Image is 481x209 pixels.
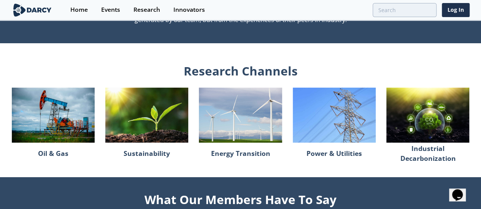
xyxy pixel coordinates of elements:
[199,88,282,143] img: energy-e11202bc638c76e8d54b5a3ddfa9579d.jpg
[12,88,95,143] img: oilandgas-64dff166b779d667df70ba2f03b7bb17.jpg
[293,88,376,143] img: power-0245a545bc4df729e8541453bebf1337.jpg
[101,7,120,13] div: Events
[306,145,362,161] p: Power & Utilities
[105,88,188,143] img: sustainability-770903ad21d5b8021506027e77cf2c8d.jpg
[12,3,53,17] img: logo-wide.svg
[70,7,88,13] div: Home
[373,3,437,17] input: Advanced Search
[70,188,411,208] div: What Our Members Have To Say
[449,179,473,201] iframe: chat widget
[211,145,270,161] p: Energy Transition
[133,7,160,13] div: Research
[173,7,205,13] div: Innovators
[386,88,469,143] img: industrial-decarbonization-299db23ffd2d26ea53b85058e0ea4a31.jpg
[442,3,470,17] a: Log In
[386,145,469,161] p: Industrial Decarbonization
[124,145,170,161] p: Sustainability
[12,62,470,80] div: Research Channels
[38,145,68,161] p: Oil & Gas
